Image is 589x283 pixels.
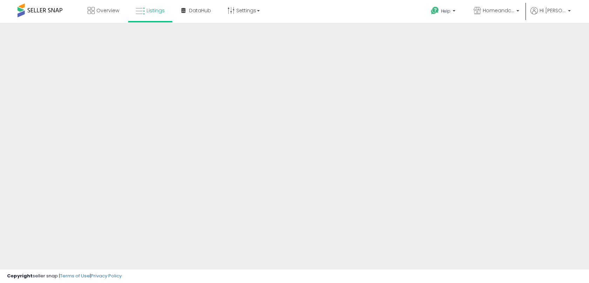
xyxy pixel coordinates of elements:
[189,7,211,14] span: DataHub
[530,7,571,23] a: Hi [PERSON_NAME]
[7,273,122,279] div: seller snap | |
[441,8,451,14] span: Help
[91,272,122,279] a: Privacy Policy
[60,272,90,279] a: Terms of Use
[96,7,119,14] span: Overview
[483,7,514,14] span: Homeandcountryusa
[540,7,566,14] span: Hi [PERSON_NAME]
[431,6,439,15] i: Get Help
[425,1,462,23] a: Help
[147,7,165,14] span: Listings
[7,272,33,279] strong: Copyright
